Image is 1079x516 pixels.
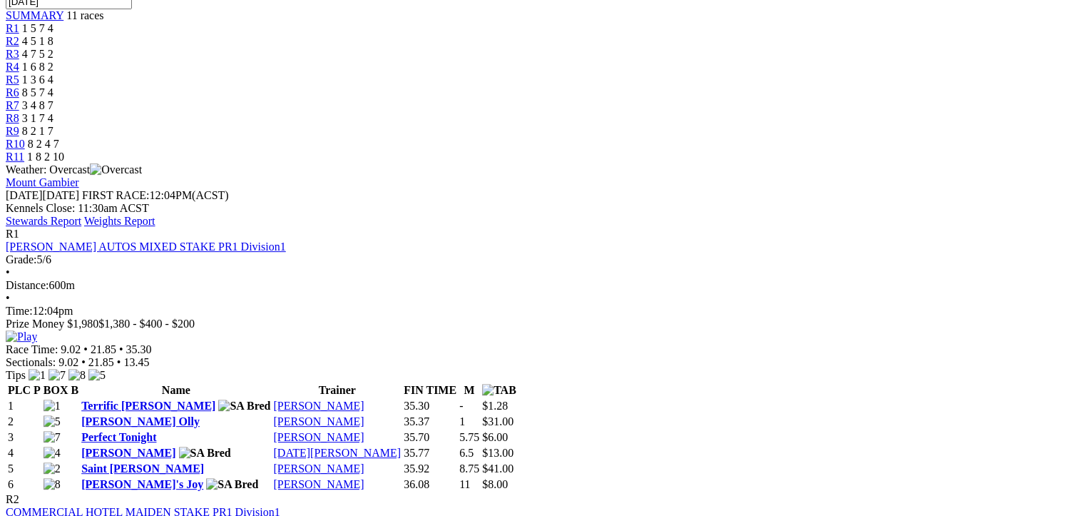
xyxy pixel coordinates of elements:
span: 9.02 [61,343,81,355]
img: SA Bred [218,400,270,413]
text: 6.5 [459,447,474,459]
span: 3 4 8 7 [22,99,53,111]
a: Mount Gambier [6,176,79,188]
div: 5/6 [6,253,1073,266]
span: Race Time: [6,343,58,355]
span: • [119,343,123,355]
img: 1 [29,369,46,382]
td: 35.77 [403,446,457,460]
span: R2 [6,493,19,505]
a: R9 [6,125,19,137]
td: 36.08 [403,477,457,492]
a: [PERSON_NAME]'s Joy [81,478,203,490]
img: Play [6,330,37,343]
div: Kennels Close: 11:30am ACST [6,202,1073,215]
a: [PERSON_NAME] AUTOS MIXED STAKE PR1 Division1 [6,241,286,253]
img: 8 [68,369,86,382]
span: FIRST RACE: [82,189,149,201]
td: 35.30 [403,399,457,413]
a: Weights Report [84,215,155,227]
span: R1 [6,22,19,34]
td: 3 [7,430,41,445]
span: 8 5 7 4 [22,86,53,98]
a: R3 [6,48,19,60]
text: 1 [459,415,465,428]
span: R1 [6,228,19,240]
span: • [81,356,86,368]
text: 8.75 [459,462,479,475]
span: • [117,356,121,368]
td: 6 [7,477,41,492]
span: $6.00 [482,431,508,443]
a: R8 [6,112,19,124]
span: 21.85 [88,356,114,368]
img: 7 [48,369,66,382]
img: 7 [44,431,61,444]
a: R2 [6,35,19,47]
img: 1 [44,400,61,413]
span: • [83,343,88,355]
text: - [459,400,463,412]
span: P [34,384,41,396]
a: [DATE][PERSON_NAME] [273,447,401,459]
span: $8.00 [482,478,508,490]
th: M [459,383,480,398]
td: 35.37 [403,415,457,429]
div: Prize Money $1,980 [6,318,1073,330]
a: R6 [6,86,19,98]
span: $1.28 [482,400,508,412]
th: FIN TIME [403,383,457,398]
span: 9.02 [58,356,78,368]
span: B [71,384,78,396]
span: 8 2 4 7 [28,138,59,150]
span: 12:04PM(ACST) [82,189,229,201]
img: SA Bred [206,478,258,491]
img: TAB [482,384,516,397]
span: $31.00 [482,415,513,428]
img: 5 [44,415,61,428]
span: 1 8 2 10 [27,151,64,163]
a: [PERSON_NAME] [273,462,364,475]
span: 35.30 [126,343,152,355]
span: Tips [6,369,26,381]
a: R5 [6,74,19,86]
span: 21.85 [91,343,116,355]
span: 1 3 6 4 [22,74,53,86]
span: Sectionals: [6,356,56,368]
span: [DATE] [6,189,79,201]
a: R11 [6,151,24,163]
text: 11 [459,478,470,490]
a: [PERSON_NAME] [273,415,364,428]
a: [PERSON_NAME] Olly [81,415,200,428]
img: 4 [44,447,61,460]
span: $1,380 - $400 - $200 [98,318,195,330]
a: [PERSON_NAME] [273,400,364,412]
td: 2 [7,415,41,429]
span: 4 7 5 2 [22,48,53,60]
span: 4 5 1 8 [22,35,53,47]
span: [DATE] [6,189,43,201]
img: Overcast [90,163,142,176]
img: 5 [88,369,106,382]
span: PLC [8,384,31,396]
span: • [6,292,10,304]
td: 35.70 [403,430,457,445]
span: SUMMARY [6,9,63,21]
a: R4 [6,61,19,73]
span: 3 1 7 4 [22,112,53,124]
text: 5.75 [459,431,479,443]
a: R10 [6,138,25,150]
td: 4 [7,446,41,460]
div: 12:04pm [6,305,1073,318]
td: 35.92 [403,462,457,476]
td: 1 [7,399,41,413]
a: [PERSON_NAME] [81,447,175,459]
a: Perfect Tonight [81,431,156,443]
td: 5 [7,462,41,476]
span: Weather: Overcast [6,163,142,176]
